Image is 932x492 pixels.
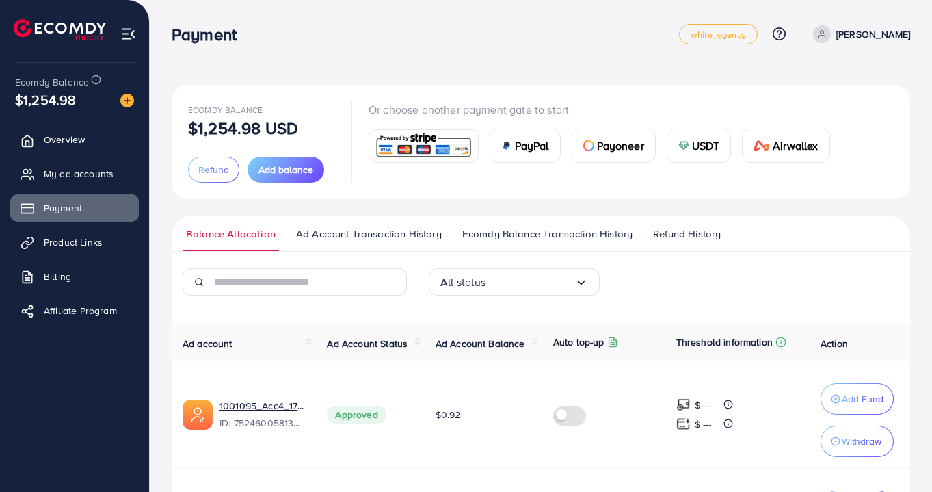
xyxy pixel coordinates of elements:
a: cardPayoneer [572,129,656,163]
a: card [369,129,479,163]
span: Product Links [44,235,103,249]
span: Add balance [258,163,313,177]
span: ID: 7524600581361696769 [219,416,305,430]
img: card [373,131,474,161]
img: card [678,140,689,151]
iframe: Chat [874,430,922,482]
p: $1,254.98 USD [188,120,298,136]
span: Action [821,337,848,350]
div: <span class='underline'>1001095_Acc4_1751957612300</span></br>7524600581361696769 [219,399,305,430]
p: Or choose another payment gate to start [369,101,841,118]
a: cardAirwallex [742,129,829,163]
span: My ad accounts [44,167,114,181]
span: Ecomdy Balance [15,75,89,89]
span: Ad Account Balance [436,337,525,350]
button: Add balance [248,157,324,183]
span: Balance Allocation [186,226,276,242]
p: Auto top-up [553,334,604,350]
span: Ad Account Status [327,337,408,350]
span: PayPal [515,138,549,154]
span: USDT [692,138,720,154]
img: card [754,140,770,151]
span: Ad account [183,337,232,350]
span: Airwallex [773,138,818,154]
span: Ad Account Transaction History [296,226,442,242]
img: card [583,140,594,151]
span: All status [440,272,486,293]
img: menu [120,26,136,42]
button: Refund [188,157,239,183]
h3: Payment [172,25,248,44]
img: logo [14,19,106,40]
a: Payment [10,194,139,222]
span: Billing [44,270,71,283]
span: Payment [44,201,82,215]
span: Refund [198,163,229,177]
a: My ad accounts [10,160,139,187]
img: top-up amount [676,417,691,431]
a: white_agency [679,24,758,44]
button: Add Fund [821,383,894,415]
button: Withdraw [821,426,894,457]
p: Threshold information [676,334,773,350]
span: $0.92 [436,408,461,422]
p: $ --- [695,397,712,413]
span: white_agency [691,30,746,39]
p: [PERSON_NAME] [836,26,910,42]
div: Search for option [429,268,600,296]
p: $ --- [695,416,712,432]
input: Search for option [486,272,574,293]
p: Withdraw [842,433,881,450]
span: Ecomdy Balance [188,104,263,116]
span: Affiliate Program [44,304,117,318]
img: top-up amount [676,398,691,412]
span: Approved [327,406,386,424]
span: Refund History [653,226,721,242]
img: card [501,140,512,151]
a: Billing [10,263,139,290]
a: Affiliate Program [10,297,139,324]
a: cardPayPal [490,129,561,163]
span: $1,254.98 [15,90,76,109]
a: cardUSDT [667,129,732,163]
a: 1001095_Acc4_1751957612300 [219,399,305,413]
img: ic-ads-acc.e4c84228.svg [183,400,213,430]
img: image [120,94,134,107]
span: Overview [44,133,85,146]
a: Product Links [10,229,139,256]
span: Payoneer [597,138,644,154]
span: Ecomdy Balance Transaction History [462,226,633,242]
a: [PERSON_NAME] [808,25,910,43]
p: Add Fund [842,391,883,407]
a: Overview [10,126,139,153]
